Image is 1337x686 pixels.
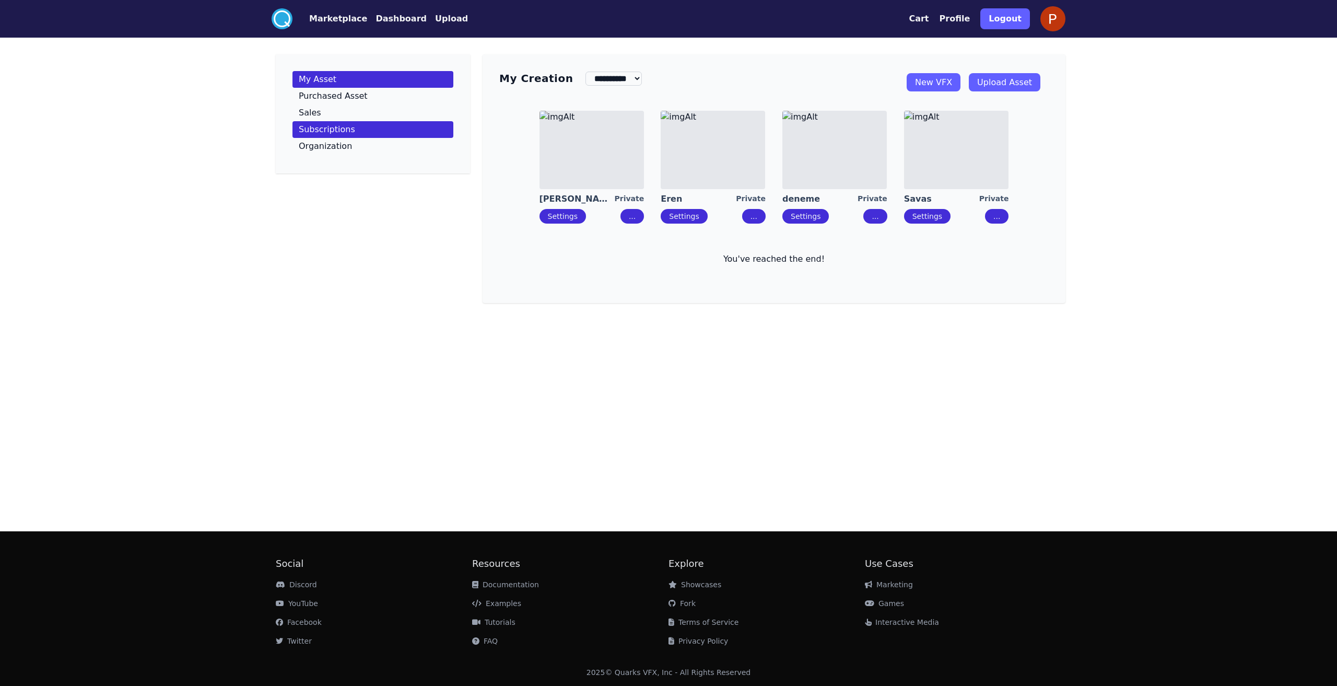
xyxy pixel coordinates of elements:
[276,637,312,645] a: Twitter
[865,618,939,626] a: Interactive Media
[615,193,644,205] div: Private
[661,193,736,205] a: Eren
[1040,6,1065,31] img: profile
[540,209,586,224] button: Settings
[472,580,539,589] a: Documentation
[499,71,573,86] h3: My Creation
[472,599,521,608] a: Examples
[540,111,644,189] img: imgAlt
[668,556,865,571] h2: Explore
[985,209,1008,224] button: ...
[548,212,578,220] a: Settings
[668,618,738,626] a: Terms of Service
[865,599,904,608] a: Games
[907,73,960,91] a: New VFX
[904,193,979,205] a: Savas
[292,138,453,155] a: Organization
[661,209,707,224] button: Settings
[620,209,644,224] button: ...
[669,212,699,220] a: Settings
[292,121,453,138] a: Subscriptions
[292,104,453,121] a: Sales
[299,125,355,134] p: Subscriptions
[979,193,1009,205] div: Private
[587,667,751,678] div: 2025 © Quarks VFX, Inc - All Rights Reserved
[736,193,766,205] div: Private
[299,92,368,100] p: Purchased Asset
[904,111,1008,189] img: imgAlt
[276,618,322,626] a: Facebook
[668,599,696,608] a: Fork
[668,580,721,589] a: Showcases
[299,142,352,150] p: Organization
[276,556,472,571] h2: Social
[540,193,615,205] a: [PERSON_NAME]'s Workshop
[376,13,427,25] button: Dashboard
[435,13,468,25] button: Upload
[292,13,367,25] a: Marketplace
[427,13,468,25] a: Upload
[980,4,1030,33] a: Logout
[858,193,887,205] div: Private
[367,13,427,25] a: Dashboard
[276,599,318,608] a: YouTube
[309,13,367,25] button: Marketplace
[742,209,766,224] button: ...
[499,253,1049,265] p: You've reached the end!
[292,88,453,104] a: Purchased Asset
[865,580,913,589] a: Marketing
[299,109,321,117] p: Sales
[909,13,929,25] button: Cart
[904,209,951,224] button: Settings
[782,209,829,224] button: Settings
[472,618,515,626] a: Tutorials
[969,73,1040,91] a: Upload Asset
[940,13,970,25] button: Profile
[668,637,728,645] a: Privacy Policy
[791,212,820,220] a: Settings
[472,556,668,571] h2: Resources
[472,637,498,645] a: FAQ
[912,212,942,220] a: Settings
[276,580,317,589] a: Discord
[661,111,765,189] img: imgAlt
[782,193,858,205] a: deneme
[299,75,336,84] p: My Asset
[980,8,1030,29] button: Logout
[782,111,887,189] img: imgAlt
[865,556,1061,571] h2: Use Cases
[292,71,453,88] a: My Asset
[863,209,887,224] button: ...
